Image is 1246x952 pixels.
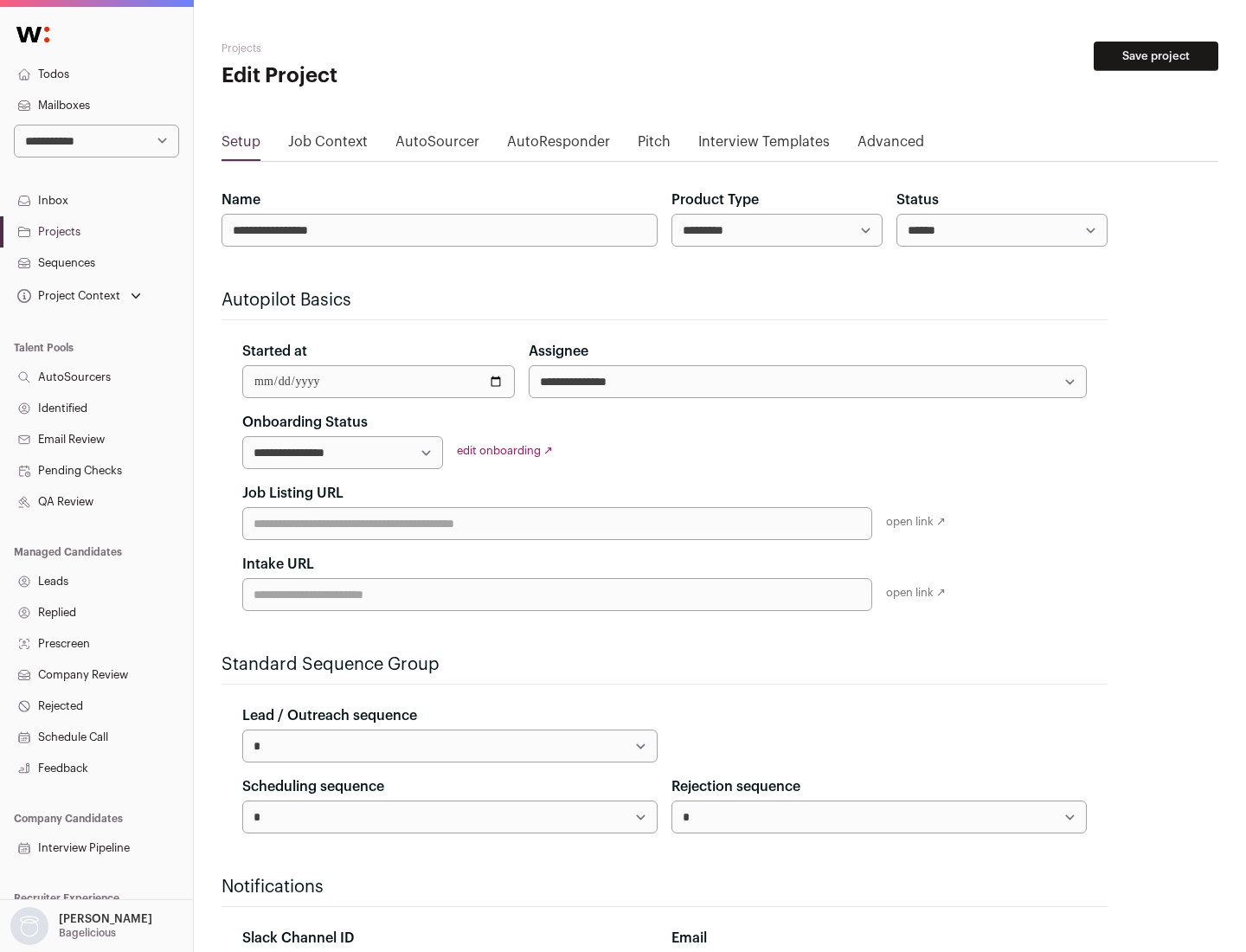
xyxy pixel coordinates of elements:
[698,132,830,159] a: Interview Templates
[457,445,553,456] a: edit onboarding ↗
[242,341,307,362] label: Started at
[242,776,384,797] label: Scheduling sequence
[529,341,588,362] label: Assignee
[671,928,1087,949] div: Email
[242,554,314,575] label: Intake URL
[896,190,939,210] label: Status
[395,132,479,159] a: AutoSourcer
[222,875,1108,899] h2: Notifications
[242,705,417,726] label: Lead / Outreach sequence
[242,928,354,949] label: Slack Channel ID
[288,132,368,159] a: Job Context
[59,926,116,940] p: Bagelicious
[222,132,260,159] a: Setup
[14,284,145,308] button: Open dropdown
[7,17,59,52] img: Wellfound
[222,288,1108,312] h2: Autopilot Basics
[671,190,759,210] label: Product Type
[7,907,156,945] button: Open dropdown
[857,132,924,159] a: Advanced
[14,289,120,303] div: Project Context
[10,907,48,945] img: nopic.png
[638,132,671,159] a: Pitch
[1094,42,1218,71] button: Save project
[222,62,554,90] h1: Edit Project
[242,483,344,504] label: Job Listing URL
[671,776,800,797] label: Rejection sequence
[222,42,554,55] h2: Projects
[242,412,368,433] label: Onboarding Status
[59,912,152,926] p: [PERSON_NAME]
[507,132,610,159] a: AutoResponder
[222,653,1108,677] h2: Standard Sequence Group
[222,190,260,210] label: Name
